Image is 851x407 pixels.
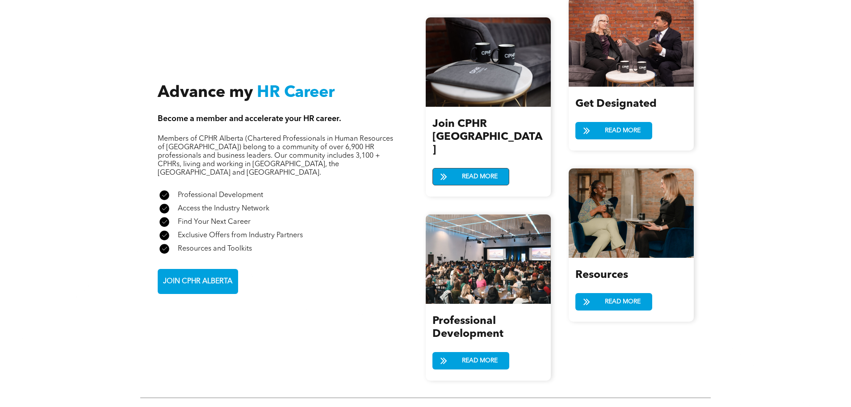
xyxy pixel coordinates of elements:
[178,205,269,212] span: Access the Industry Network
[432,316,503,340] span: Professional Development
[575,293,652,310] a: READ MORE
[158,269,238,294] a: JOIN CPHR ALBERTA
[158,115,341,123] span: Become a member and accelerate your HR career.
[158,85,253,101] span: Advance my
[575,122,652,139] a: READ MORE
[160,273,235,290] span: JOIN CPHR ALBERTA
[459,168,501,185] span: READ MORE
[459,352,501,369] span: READ MORE
[432,168,509,185] a: READ MORE
[257,85,335,101] span: HR Career
[432,352,509,369] a: READ MORE
[178,218,251,226] span: Find Your Next Career
[432,119,542,155] span: Join CPHR [GEOGRAPHIC_DATA]
[178,245,252,252] span: Resources and Toolkits
[575,99,657,109] span: Get Designated
[602,122,644,139] span: READ MORE
[602,294,644,310] span: READ MORE
[575,270,628,281] span: Resources
[178,232,303,239] span: Exclusive Offers from Industry Partners
[178,192,263,199] span: Professional Development
[158,135,393,176] span: Members of CPHR Alberta (Chartered Professionals in Human Resources of [GEOGRAPHIC_DATA]) belong ...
